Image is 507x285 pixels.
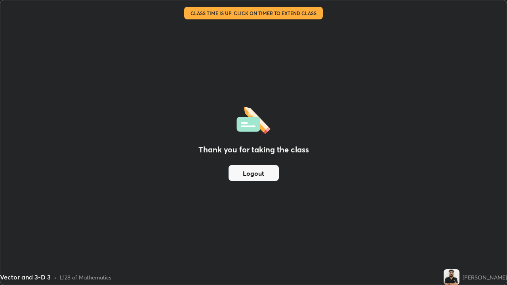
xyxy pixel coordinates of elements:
img: a9ba632262ef428287db51fe8869eec0.jpg [444,269,459,285]
button: Logout [229,165,279,181]
h2: Thank you for taking the class [198,144,309,156]
div: • [54,273,57,281]
div: L128 of Mathematics [60,273,111,281]
img: offlineFeedback.1438e8b3.svg [236,104,271,134]
div: [PERSON_NAME] [463,273,507,281]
